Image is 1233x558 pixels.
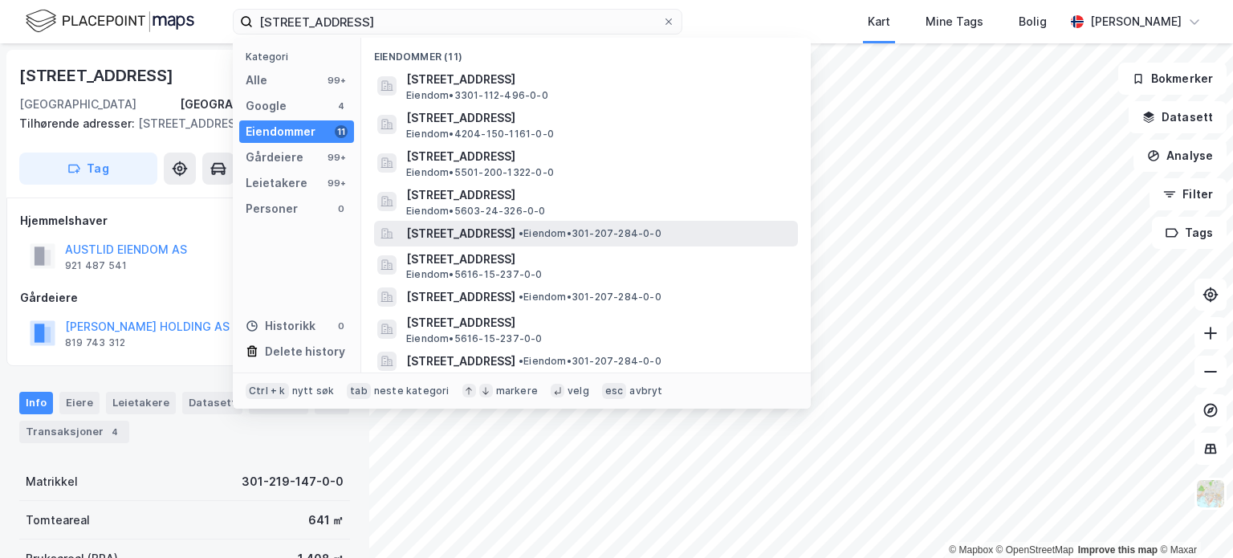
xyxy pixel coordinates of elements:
div: 11 [335,125,348,138]
div: tab [347,383,371,399]
div: 641 ㎡ [308,511,344,530]
div: 0 [335,202,348,215]
div: nytt søk [292,385,335,397]
div: Gårdeiere [20,288,349,308]
span: Tilhørende adresser: [19,116,138,130]
div: Gårdeiere [246,148,303,167]
span: [STREET_ADDRESS] [406,147,791,166]
div: Personer [246,199,298,218]
div: Kontrollprogram for chat [1153,481,1233,558]
button: Filter [1150,178,1227,210]
div: Kategori [246,51,354,63]
span: [STREET_ADDRESS] [406,224,515,243]
span: [STREET_ADDRESS] [406,313,791,332]
img: logo.f888ab2527a4732fd821a326f86c7f29.svg [26,7,194,35]
span: • [519,227,523,239]
div: esc [602,383,627,399]
div: Alle [246,71,267,90]
div: 99+ [325,177,348,189]
span: • [519,355,523,367]
div: [PERSON_NAME] [1090,12,1182,31]
span: Eiendom • 301-207-284-0-0 [519,355,661,368]
span: Eiendom • 5616-15-237-0-0 [406,332,543,345]
div: 0 [335,320,348,332]
div: 99+ [325,151,348,164]
div: Eiendommer (11) [361,38,811,67]
div: Google [246,96,287,116]
div: [GEOGRAPHIC_DATA] [19,95,136,114]
div: Ctrl + k [246,383,289,399]
div: [GEOGRAPHIC_DATA], 219/147 [180,95,350,114]
button: Analyse [1133,140,1227,172]
span: Eiendom • 301-207-284-0-0 [519,291,661,303]
div: 819 743 312 [65,336,125,349]
span: Eiendom • 5616-15-237-0-0 [406,268,543,281]
div: Tomteareal [26,511,90,530]
span: [STREET_ADDRESS] [406,352,515,371]
div: Matrikkel [26,472,78,491]
div: Delete history [265,342,345,361]
div: Historikk [246,316,315,336]
span: Eiendom • 5603-24-326-0-0 [406,205,546,218]
span: [STREET_ADDRESS] [406,287,515,307]
div: Mine Tags [926,12,983,31]
div: [STREET_ADDRESS] [19,114,337,133]
div: neste kategori [374,385,450,397]
span: Eiendom • 3301-112-496-0-0 [406,89,548,102]
div: avbryt [629,385,662,397]
span: [STREET_ADDRESS] [406,108,791,128]
a: Improve this map [1078,544,1158,556]
div: velg [568,385,589,397]
button: Bokmerker [1118,63,1227,95]
div: Transaksjoner [19,421,129,443]
div: Eiendommer [246,122,315,141]
a: OpenStreetMap [996,544,1074,556]
img: Z [1195,479,1226,509]
div: markere [496,385,538,397]
div: Eiere [59,392,100,414]
input: Søk på adresse, matrikkel, gårdeiere, leietakere eller personer [253,10,662,34]
button: Tag [19,153,157,185]
div: [STREET_ADDRESS] [19,63,177,88]
span: • [519,291,523,303]
span: [STREET_ADDRESS] [406,250,791,269]
div: Kart [868,12,890,31]
div: 921 487 541 [65,259,127,272]
div: 301-219-147-0-0 [242,472,344,491]
div: 99+ [325,74,348,87]
iframe: Chat Widget [1153,481,1233,558]
div: Datasett [182,392,242,414]
div: Leietakere [106,392,176,414]
a: Mapbox [949,544,993,556]
span: Eiendom • 5501-200-1322-0-0 [406,166,554,179]
div: 4 [107,424,123,440]
button: Datasett [1129,101,1227,133]
span: Eiendom • 4204-150-1161-0-0 [406,128,554,141]
span: [STREET_ADDRESS] [406,70,791,89]
div: Info [19,392,53,414]
div: Hjemmelshaver [20,211,349,230]
div: Leietakere [246,173,307,193]
span: Eiendom • 301-207-284-0-0 [519,227,661,240]
div: Bolig [1019,12,1047,31]
span: [STREET_ADDRESS] [406,185,791,205]
div: 4 [335,100,348,112]
button: Tags [1152,217,1227,249]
